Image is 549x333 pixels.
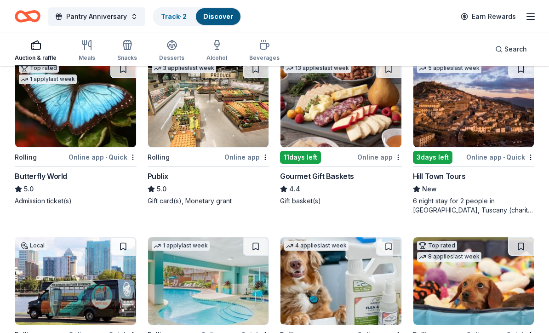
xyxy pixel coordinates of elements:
[357,151,402,163] div: Online app
[69,151,137,163] div: Online app Quick
[289,184,300,195] span: 4.4
[280,237,401,325] img: Image for Wondercide
[153,7,241,26] button: Track· 2Discover
[117,54,137,62] div: Snacks
[15,54,57,62] div: Auction & raffle
[152,241,210,251] div: 1 apply last week
[417,252,481,262] div: 8 applies last week
[413,59,535,215] a: Image for Hill Town Tours 5 applieslast week3days leftOnline app•QuickHill Town ToursNew6 night s...
[413,171,466,182] div: Hill Town Tours
[422,184,437,195] span: New
[19,241,46,250] div: Local
[148,171,168,182] div: Publix
[15,6,40,27] a: Home
[206,36,227,66] button: Alcohol
[249,36,280,66] button: Beverages
[224,151,269,163] div: Online app
[48,7,145,26] button: Pantry Anniversary
[455,8,521,25] a: Earn Rewards
[159,36,184,66] button: Desserts
[79,36,95,66] button: Meals
[161,12,187,20] a: Track· 2
[152,63,216,73] div: 3 applies last week
[148,152,170,163] div: Rolling
[488,40,534,58] button: Search
[148,237,269,325] img: Image for Innisfree Hotels
[159,54,184,62] div: Desserts
[19,75,77,84] div: 1 apply last week
[413,237,534,325] img: Image for BarkBox
[413,151,452,164] div: 3 days left
[117,36,137,66] button: Snacks
[15,196,137,206] div: Admission ticket(s)
[413,60,534,147] img: Image for Hill Town Tours
[148,196,269,206] div: Gift card(s), Monetary grant
[504,44,527,55] span: Search
[280,196,402,206] div: Gift basket(s)
[15,237,136,325] img: Image for Brew Bus Tours
[15,60,136,147] img: Image for Butterfly World
[79,54,95,62] div: Meals
[15,36,57,66] button: Auction & raffle
[249,54,280,62] div: Beverages
[15,152,37,163] div: Rolling
[148,60,269,147] img: Image for Publix
[503,154,505,161] span: •
[284,63,351,73] div: 13 applies last week
[280,151,321,164] div: 11 days left
[280,171,354,182] div: Gourmet Gift Baskets
[413,196,535,215] div: 6 night stay for 2 people in [GEOGRAPHIC_DATA], Tuscany (charity rate is $1380; retails at $2200;...
[203,12,233,20] a: Discover
[66,11,127,22] span: Pantry Anniversary
[19,63,59,73] div: Top rated
[15,171,67,182] div: Butterfly World
[280,60,401,147] img: Image for Gourmet Gift Baskets
[148,59,269,206] a: Image for Publix3 applieslast weekRollingOnline appPublix5.0Gift card(s), Monetary grant
[417,241,457,250] div: Top rated
[284,241,349,251] div: 4 applies last week
[466,151,534,163] div: Online app Quick
[24,184,34,195] span: 5.0
[206,54,227,62] div: Alcohol
[280,59,402,206] a: Image for Gourmet Gift Baskets13 applieslast week11days leftOnline appGourmet Gift Baskets4.4Gift...
[157,184,166,195] span: 5.0
[417,63,481,73] div: 5 applies last week
[15,59,137,206] a: Image for Butterfly WorldTop rated1 applylast weekRollingOnline app•QuickButterfly World5.0Admiss...
[105,154,107,161] span: •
